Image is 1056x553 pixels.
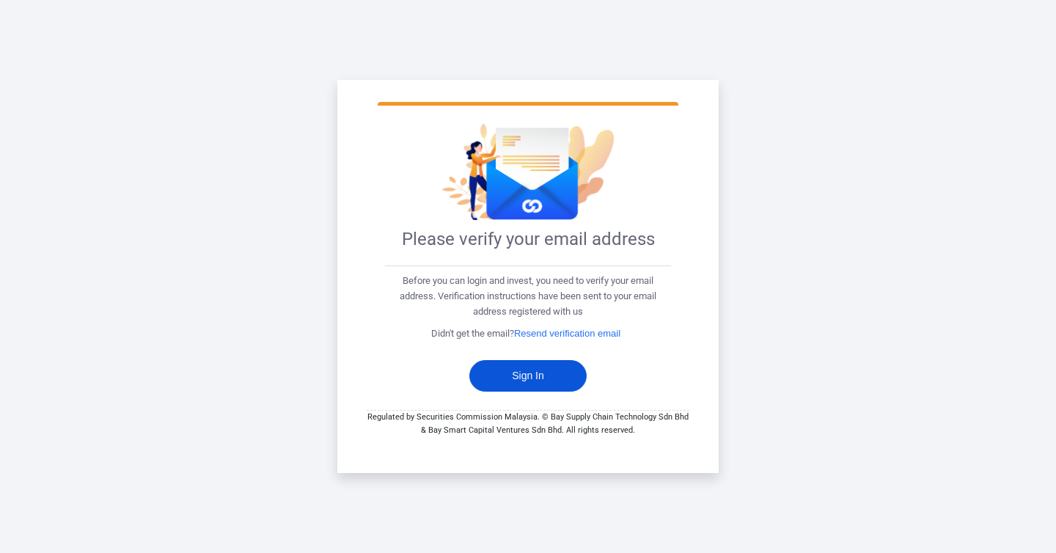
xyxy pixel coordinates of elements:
[385,326,671,342] p: Didn't get the email?
[402,229,655,249] b: Please verify your email address
[469,360,587,392] button: Sign In
[514,328,625,340] button: Resend verification email
[367,411,689,436] div: Regulated by Securities Commission Malaysia. © Bay Supply Chain Technology Sdn Bhd & Bay Smart Ca...
[385,274,671,319] p: Before you can login and invest, you need to verify your email address. Verification instructions...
